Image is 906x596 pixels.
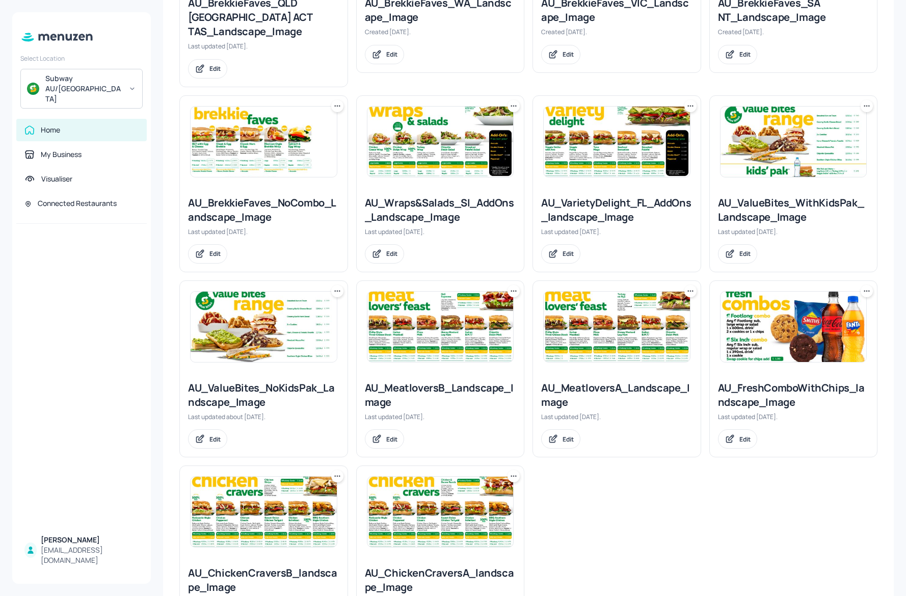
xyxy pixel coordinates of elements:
div: Edit [563,435,574,444]
img: 2025-08-12-1754968770026z5b94w7noi8.jpeg [191,477,337,547]
div: Last updated [DATE]. [365,412,516,421]
div: AU_BrekkieFaves_NoCombo_Landscape_Image [188,196,339,224]
div: [PERSON_NAME] [41,535,139,545]
div: Last updated [DATE]. [365,227,516,236]
div: AU_ChickenCraversA_landscape_Image [365,566,516,594]
div: Last updated [DATE]. [718,412,869,421]
div: Edit [209,64,221,73]
div: Edit [386,50,397,59]
div: AU_ChickenCraversB_landscape_Image [188,566,339,594]
div: AU_MeatloversA_Landscape_Image [541,381,692,409]
div: Last updated [DATE]. [541,227,692,236]
div: Edit [209,435,221,444]
div: Edit [386,435,397,444]
div: AU_ValueBites_WithKidsPak_Landscape_Image [718,196,869,224]
div: Edit [386,249,397,258]
div: Connected Restaurants [38,198,117,209]
div: Edit [209,249,221,258]
div: Edit [739,50,751,59]
div: Created [DATE]. [365,28,516,36]
img: 2025-08-14-1755131139218ru650ej5khk.jpeg [544,292,690,362]
div: Last updated [DATE]. [541,412,692,421]
div: Last updated [DATE]. [718,227,869,236]
div: AU_VarietyDelight_FL_AddOns_landscape_Image [541,196,692,224]
div: Visualiser [41,174,72,184]
img: avatar [27,83,39,95]
div: Created [DATE]. [541,28,692,36]
div: Edit [739,435,751,444]
div: [EMAIL_ADDRESS][DOMAIN_NAME] [41,545,139,565]
div: Created [DATE]. [718,28,869,36]
div: AU_Wraps&Salads_SI_AddOns_Landscape_Image [365,196,516,224]
img: 2025-08-20-17556562847944t9w4eddzun.jpeg [721,107,867,177]
img: 2025-08-20-1755656004909owru64kg86.jpeg [721,292,867,362]
div: Edit [739,249,751,258]
div: Subway AU/[GEOGRAPHIC_DATA] [45,73,122,104]
div: AU_MeatloversB_Landscape_Image [365,381,516,409]
img: 2025-07-23-175324237409516zqxu63qyy.jpeg [367,292,514,362]
div: AU_FreshComboWithChips_landscape_Image [718,381,869,409]
div: Select Location [20,54,143,63]
img: 2025-08-11-1754887968165ca1pba2wcps.jpeg [544,107,690,177]
div: Last updated about [DATE]. [188,412,339,421]
div: Home [41,125,60,135]
img: 2025-08-15-1755223078804ob7lhrlwcvm.jpeg [367,107,514,177]
div: Edit [563,50,574,59]
img: 2025-08-15-1755219213587l0fcs86b8u.jpeg [367,477,514,547]
img: 2025-08-15-17552292449181q1jp8lk993.jpeg [191,107,337,177]
div: Edit [563,249,574,258]
div: AU_ValueBites_NoKidsPak_Landscape_Image [188,381,339,409]
div: Last updated [DATE]. [188,227,339,236]
div: My Business [41,149,82,160]
img: 2025-07-18-1752804023273ml7j25a84p.jpeg [191,292,337,362]
div: Last updated [DATE]. [188,42,339,50]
